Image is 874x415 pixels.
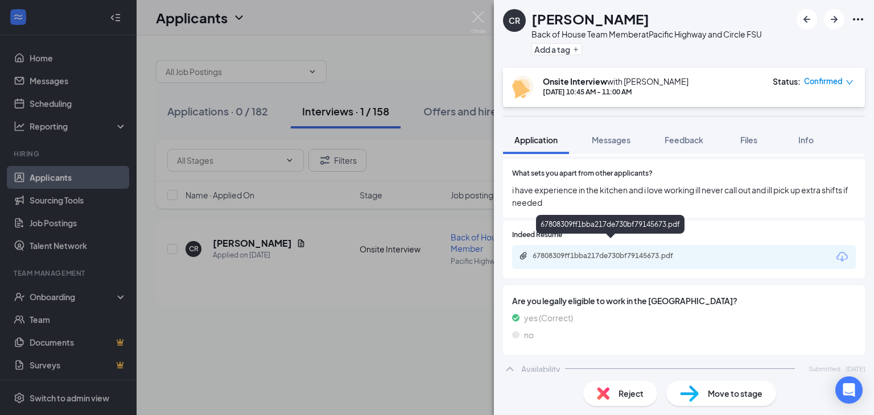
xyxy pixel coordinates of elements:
span: Indeed Resume [512,230,562,240]
svg: Ellipses [851,13,865,26]
div: Availability [521,363,560,375]
div: 67808309ff1bba217de730bf79145673.pdf [533,251,692,260]
button: ArrowRight [824,9,844,30]
div: Open Intercom Messenger [835,376,863,404]
span: Files [740,135,757,145]
div: with [PERSON_NAME] [543,76,689,87]
span: Application [514,135,558,145]
span: yes (Correct) [524,312,573,324]
svg: ChevronUp [503,362,517,376]
svg: Paperclip [519,251,528,260]
h1: [PERSON_NAME] [531,9,649,28]
span: Confirmed [804,76,843,87]
svg: Download [835,250,849,264]
span: Are you legally eligible to work in the [GEOGRAPHIC_DATA]? [512,294,856,307]
span: Move to stage [708,387,762,400]
span: Messages [592,135,630,145]
span: Info [798,135,814,145]
div: Back of House Team Member at Pacific Highway and Circle FSU [531,28,762,40]
span: no [524,329,534,341]
div: [DATE] 10:45 AM - 11:00 AM [543,87,689,97]
svg: ArrowRight [827,13,841,26]
span: Feedback [665,135,703,145]
span: Reject [619,387,644,400]
a: Paperclip67808309ff1bba217de730bf79145673.pdf [519,251,703,262]
span: i have experience in the kitchen and i love working ill never call out and ill pick up extra shif... [512,184,856,209]
svg: Plus [572,46,579,53]
b: Onsite Interview [543,76,607,86]
div: CR [509,15,520,26]
span: [DATE] [846,364,865,374]
span: What sets you apart from other applicants? [512,168,653,179]
div: 67808309ff1bba217de730bf79145673.pdf [536,215,685,234]
button: ArrowLeftNew [797,9,817,30]
button: PlusAdd a tag [531,43,582,55]
svg: ArrowLeftNew [800,13,814,26]
div: Status : [773,76,801,87]
span: Submitted: [809,364,842,374]
span: down [846,78,854,86]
